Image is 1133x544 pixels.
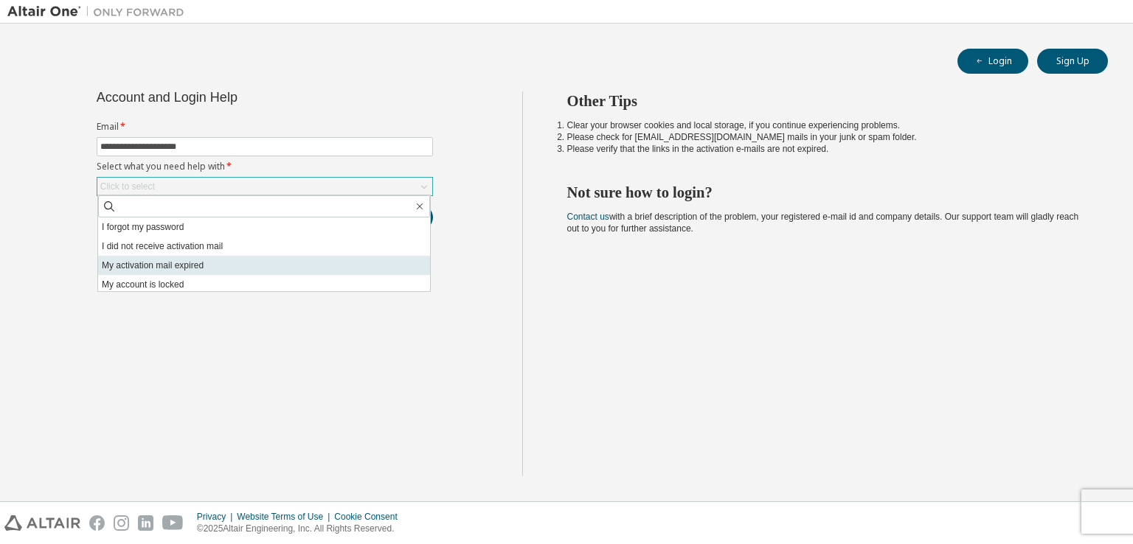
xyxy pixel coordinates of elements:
[567,212,1079,234] span: with a brief description of the problem, your registered e-mail id and company details. Our suppo...
[567,143,1082,155] li: Please verify that the links in the activation e-mails are not expired.
[97,161,433,172] label: Select what you need help with
[97,121,433,133] label: Email
[567,91,1082,111] h2: Other Tips
[334,511,406,523] div: Cookie Consent
[100,181,155,192] div: Click to select
[97,91,366,103] div: Account and Login Help
[4,515,80,531] img: altair_logo.svg
[7,4,192,19] img: Altair One
[197,511,237,523] div: Privacy
[162,515,184,531] img: youtube.svg
[567,212,609,222] a: Contact us
[567,183,1082,202] h2: Not sure how to login?
[567,119,1082,131] li: Clear your browser cookies and local storage, if you continue experiencing problems.
[97,178,432,195] div: Click to select
[957,49,1028,74] button: Login
[114,515,129,531] img: instagram.svg
[1037,49,1108,74] button: Sign Up
[98,217,430,237] li: I forgot my password
[567,131,1082,143] li: Please check for [EMAIL_ADDRESS][DOMAIN_NAME] mails in your junk or spam folder.
[237,511,334,523] div: Website Terms of Use
[197,523,406,535] p: © 2025 Altair Engineering, Inc. All Rights Reserved.
[138,515,153,531] img: linkedin.svg
[89,515,105,531] img: facebook.svg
